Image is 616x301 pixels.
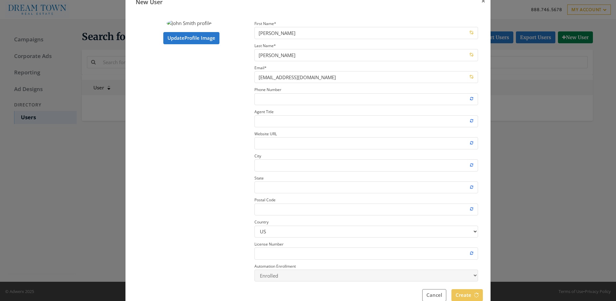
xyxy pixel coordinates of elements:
[254,159,478,171] input: City
[163,32,219,44] label: Update Profile Image
[254,270,478,281] select: Automation Enrollment
[254,115,478,127] input: Agent Title
[254,27,478,39] input: First Name*
[451,289,483,301] button: Create
[422,289,446,301] button: Cancel
[254,175,264,181] small: State
[254,93,478,105] input: Phone Number
[254,49,478,61] input: Last Name*
[254,65,267,71] small: Email *
[254,181,478,193] input: State
[254,87,281,92] small: Phone Number
[254,263,296,269] small: Automation Enrollment
[254,131,277,137] small: Website URL
[254,43,276,48] small: Last Name *
[254,197,276,203] small: Postal Code
[254,71,478,83] input: Email*
[254,109,274,114] small: Agent Title
[254,153,261,159] small: City
[254,137,478,149] input: Website URL
[254,219,269,225] small: Country
[254,204,478,215] input: Postal Code
[254,241,284,247] small: License Number
[167,20,211,27] img: John Smith profile
[254,226,478,238] select: Country
[254,21,276,26] small: First Name *
[254,247,478,259] input: License Number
